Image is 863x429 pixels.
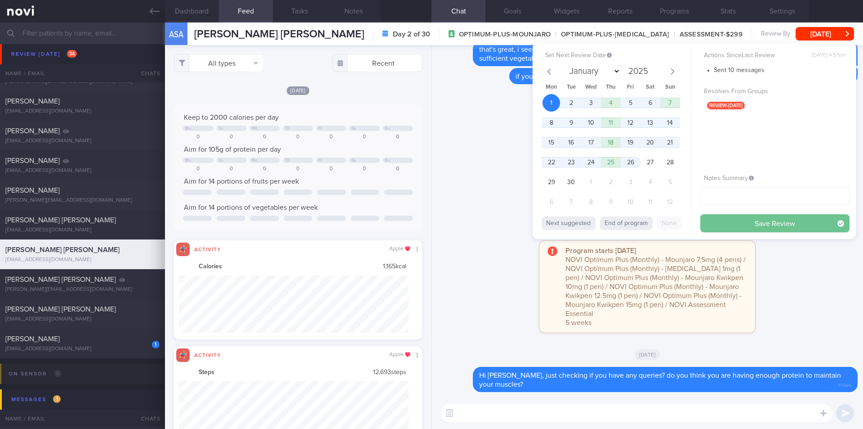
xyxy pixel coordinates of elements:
span: [PERSON_NAME] [PERSON_NAME] [5,246,120,253]
span: September 1, 2025 [543,94,560,112]
span: September 13, 2025 [641,114,659,131]
select: Month [565,64,620,78]
span: [PERSON_NAME] [5,335,60,343]
span: October 11, 2025 [641,193,659,211]
div: 0 [183,166,214,172]
span: [DATE] [287,86,309,95]
span: [DATE] 4:57pm [812,52,846,59]
span: [PERSON_NAME] [PERSON_NAME] [194,29,364,40]
span: [PERSON_NAME] [5,68,60,75]
span: October 8, 2025 [582,193,600,211]
span: September 5, 2025 [622,94,639,112]
span: Aim for 105g of protein per day [184,146,281,153]
div: Activity [190,245,226,253]
span: September 20, 2025 [641,134,659,151]
div: [PERSON_NAME][EMAIL_ADDRESS][DOMAIN_NAME] [5,197,160,204]
span: [PERSON_NAME] [5,157,60,164]
span: 12,693 steps [373,369,406,377]
span: September 15, 2025 [543,134,560,151]
div: [EMAIL_ADDRESS][DOMAIN_NAME] [5,227,160,234]
div: 0 [216,166,247,172]
button: All types [174,54,264,72]
label: Actions Since Last Review [704,52,846,60]
span: September 4, 2025 [602,94,619,112]
span: 11:51am [838,380,851,388]
span: September 3, 2025 [582,94,600,112]
span: [PERSON_NAME] [PERSON_NAME] [5,217,116,224]
div: 0 [349,166,380,172]
span: Wed [581,85,601,90]
span: September 17, 2025 [582,134,600,151]
span: September 7, 2025 [661,94,679,112]
span: 5 weeks [565,319,592,326]
div: [EMAIL_ADDRESS][DOMAIN_NAME] [5,108,160,115]
span: September 14, 2025 [661,114,679,131]
span: Sat [641,85,660,90]
span: September 26, 2025 [622,154,639,171]
div: 0 [383,166,413,172]
span: Keep to 2000 calories per day [184,114,279,121]
span: October 3, 2025 [622,173,639,191]
span: September 10, 2025 [582,114,600,131]
div: [EMAIL_ADDRESS][DOMAIN_NAME] [5,49,160,55]
span: September 30, 2025 [562,173,580,191]
span: October 4, 2025 [641,173,659,191]
strong: Day 2 of 30 [393,30,430,39]
div: 1 [152,341,160,348]
span: OPTIMUM-PLUS-[MEDICAL_DATA] [551,30,669,39]
span: Notes Summary [704,175,754,181]
span: September 22, 2025 [543,154,560,171]
span: [PERSON_NAME] [5,98,60,105]
div: [PERSON_NAME][EMAIL_ADDRESS][DOMAIN_NAME] [5,286,160,293]
li: Sent 10 messages [714,64,850,75]
strong: Program starts [DATE] [565,247,636,254]
div: Su [385,158,390,163]
div: 0 [316,166,347,172]
button: Next suggested [542,217,596,230]
div: 0 [383,134,413,140]
div: [PERSON_NAME][EMAIL_ADDRESS][DOMAIN_NAME] [5,78,160,85]
span: Fri [621,85,641,90]
span: October 1, 2025 [582,173,600,191]
div: 0 [249,166,280,172]
label: Resolves From Groups [704,88,846,96]
div: 0 [183,134,214,140]
span: September 9, 2025 [562,114,580,131]
input: Year [625,67,649,76]
span: September 25, 2025 [602,154,619,171]
label: Set Next Review Date [545,52,687,60]
span: September 19, 2025 [622,134,639,151]
div: Activity [190,351,226,358]
span: [PERSON_NAME] [PERSON_NAME] [5,276,116,283]
span: that's great, i see you are cooking again :) thats great. one thing we can aim for this week is t... [479,46,850,62]
span: October 7, 2025 [562,193,580,211]
span: October 2, 2025 [602,173,619,191]
span: review-[DATE] [707,102,745,109]
span: September 18, 2025 [602,134,619,151]
span: October 12, 2025 [661,193,679,211]
span: ASSESSMENT-$299 [669,30,743,39]
div: We [252,126,258,131]
span: Thu [601,85,621,90]
span: October 10, 2025 [622,193,639,211]
span: September 28, 2025 [661,154,679,171]
span: if you did not add them to your meal prep, you can also just eat cherry tomatoes. no need to cook :D [516,73,829,80]
span: October 5, 2025 [661,173,679,191]
div: [EMAIL_ADDRESS][DOMAIN_NAME] [5,167,160,174]
span: Sun [660,85,680,90]
div: Messages [9,393,63,406]
div: On sensor [6,368,64,380]
div: Fr [318,158,322,163]
div: Th [285,126,290,131]
div: We [252,158,258,163]
div: 0 [216,134,247,140]
span: NOVI Optimum Plus (Monthly) - Mounjaro 7.5mg (4 pens) / NOVI Optimum Plus (Monthly) - [MEDICAL_DA... [565,256,746,317]
div: 0 [249,134,280,140]
button: End of program [600,217,653,230]
strong: Steps [199,369,214,377]
div: Mo [185,126,191,131]
span: September 24, 2025 [582,154,600,171]
span: September 12, 2025 [622,114,639,131]
span: [PERSON_NAME] [5,127,60,135]
div: Chats [129,410,165,428]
